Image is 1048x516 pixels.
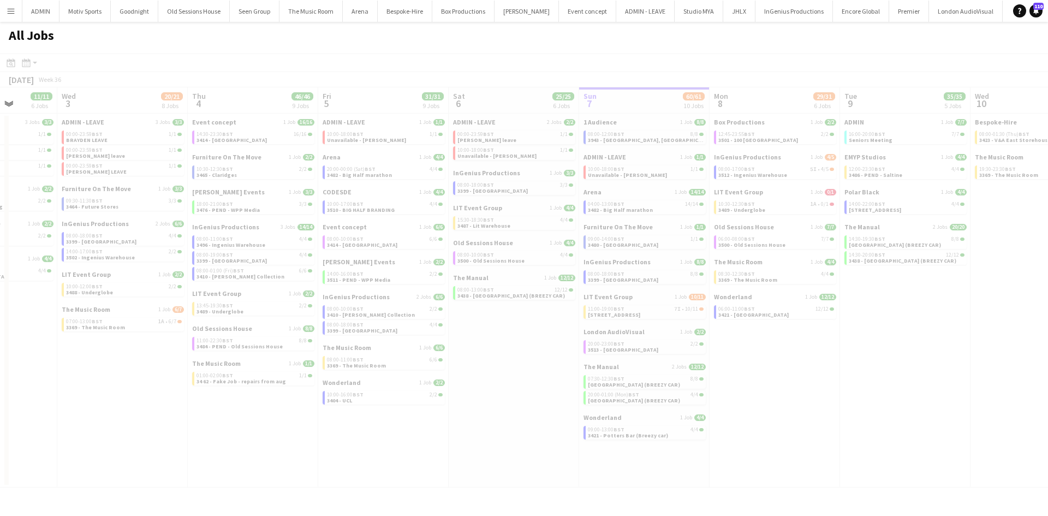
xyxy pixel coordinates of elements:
[1033,3,1044,10] span: 110
[559,1,616,22] button: Event concept
[929,1,1003,22] button: London AudioVisual
[675,1,723,22] button: Studio MYA
[755,1,833,22] button: InGenius Productions
[230,1,279,22] button: Seen Group
[59,1,111,22] button: Motiv Sports
[158,1,230,22] button: Old Sessions House
[279,1,343,22] button: The Music Room
[343,1,378,22] button: Arena
[616,1,675,22] button: ADMIN - LEAVE
[432,1,495,22] button: Box Productions
[111,1,158,22] button: Goodnight
[378,1,432,22] button: Bespoke-Hire
[833,1,889,22] button: Encore Global
[723,1,755,22] button: JHLX
[1029,4,1043,17] a: 110
[495,1,559,22] button: [PERSON_NAME]
[889,1,929,22] button: Premier
[22,1,59,22] button: ADMIN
